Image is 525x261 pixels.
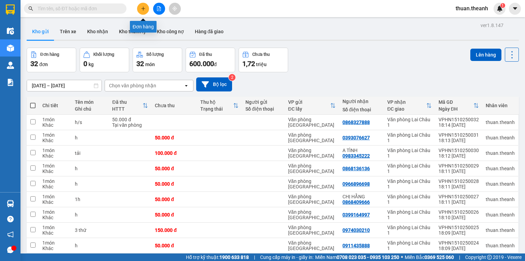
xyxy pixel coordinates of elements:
div: VPHN1510250032 [439,117,479,122]
div: 1 món [42,117,68,122]
div: Văn phòng [GEOGRAPHIC_DATA] [288,209,336,220]
div: VP gửi [288,99,330,105]
div: tải [75,150,105,156]
svg: open [184,83,189,88]
span: question-circle [7,216,14,222]
div: 150.000 đ [155,227,193,233]
div: 18:11 [DATE] [439,169,479,174]
div: 18:14 [DATE] [439,122,479,128]
div: Khác [42,169,68,174]
div: 1 món [42,132,68,138]
div: 1 món [42,163,68,169]
div: Văn phòng [GEOGRAPHIC_DATA] [288,178,336,189]
div: VPHN1510250027 [439,194,479,199]
span: 1,72 [242,60,255,68]
div: Văn phòng Lai Châu 1 [387,163,432,174]
div: Khác [42,246,68,251]
div: h [75,212,105,217]
div: Văn phòng [GEOGRAPHIC_DATA] [288,163,336,174]
span: caret-down [512,5,518,12]
button: Chưa thu1,72 triệu [239,48,288,72]
span: aim [172,6,177,11]
button: Khối lượng0kg [80,48,129,72]
div: Tại văn phòng [112,122,148,128]
button: Lên hàng [470,49,501,61]
div: Chưa thu [252,52,270,57]
div: Người nhận [342,99,380,104]
button: Kho gửi [27,23,54,40]
button: Đã thu600.000đ [186,48,235,72]
img: solution-icon [7,79,14,86]
strong: 0369 525 060 [425,254,454,260]
div: thuan.theanh [486,135,515,140]
div: 18:09 [DATE] [439,230,479,236]
div: Văn phòng [GEOGRAPHIC_DATA] [288,240,336,251]
div: h [75,135,105,140]
div: 1h [75,197,105,202]
div: h [75,166,105,171]
div: Khác [42,199,68,205]
div: VPHN1510250028 [439,178,479,184]
button: Hàng đã giao [189,23,229,40]
button: Kho công nợ [151,23,189,40]
span: search [28,6,33,11]
span: Hỗ trợ kỹ thuật: [186,253,249,261]
div: Văn phòng Lai Châu 1 [387,209,432,220]
button: Bộ lọc [196,77,232,91]
th: Toggle SortBy [384,97,435,115]
div: 0974030210 [342,227,370,233]
div: Số lượng [146,52,164,57]
div: Đã thu [112,99,143,105]
button: Đơn hàng32đơn [27,48,76,72]
div: 50.000 đ [155,166,193,171]
div: CHỊ HẰNG [342,194,380,199]
div: Đã thu [199,52,212,57]
div: 50.000 đ [155,197,193,202]
div: h/s [75,120,105,125]
div: 50.000 đ [112,117,148,122]
div: h [75,181,105,187]
div: Văn phòng Lai Châu 1 [387,148,432,159]
sup: 1 [500,3,505,8]
div: 18:13 [DATE] [439,138,479,143]
span: notification [7,231,14,238]
span: đơn [39,62,48,67]
span: plus [141,6,146,11]
div: 0911435888 [342,243,370,248]
span: ⚪️ [401,256,403,259]
div: Văn phòng Lai Châu 1 [387,225,432,236]
sup: 2 [229,74,235,81]
div: thuan.theanh [486,197,515,202]
div: Văn phòng Lai Châu 1 [387,194,432,205]
div: Văn phòng Lai Châu 1 [387,132,432,143]
div: 50.000 đ [155,243,193,248]
div: Văn phòng [GEOGRAPHIC_DATA] [288,194,336,205]
span: thuan.theanh [450,4,494,13]
div: VP nhận [387,99,426,105]
div: Khác [42,122,68,128]
div: Văn phòng Lai Châu 1 [387,178,432,189]
div: thuan.theanh [486,166,515,171]
div: 50.000 đ [155,135,193,140]
div: Số điện thoại [245,106,281,112]
span: kg [89,62,94,67]
span: món [145,62,155,67]
div: 0868409666 [342,199,370,205]
div: 3 thứ [75,227,105,233]
div: thuan.theanh [486,243,515,248]
div: Văn phòng [GEOGRAPHIC_DATA] [288,225,336,236]
div: thuan.theanh [486,227,515,233]
div: Thu hộ [200,99,233,105]
div: Khác [42,153,68,159]
th: Toggle SortBy [285,97,339,115]
div: Nhân viên [486,103,515,108]
strong: 1900 633 818 [219,254,249,260]
div: Chưa thu [155,103,193,108]
button: plus [137,3,149,15]
span: | [254,253,255,261]
button: file-add [153,3,165,15]
span: 32 [136,60,144,68]
button: Kho nhận [82,23,113,40]
div: 18:09 [DATE] [439,246,479,251]
span: file-add [157,6,161,11]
